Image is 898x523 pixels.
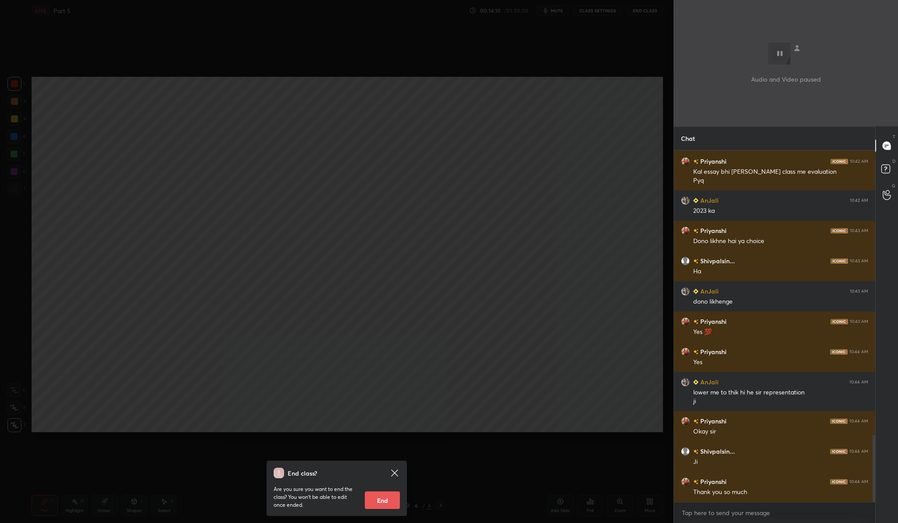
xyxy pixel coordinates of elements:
[850,159,868,164] div: 10:42 AM
[698,447,735,456] h6: Shivpalsin...
[830,449,848,454] img: iconic-dark.1390631f.png
[693,388,868,397] div: lower me to thik hi he sir representation
[693,229,698,233] img: no-rating-badge.077c3623.svg
[698,477,727,486] h6: Priyanshi
[698,157,727,166] h6: Priyanshi
[893,133,895,140] p: T
[693,449,698,454] img: no-rating-badge.077c3623.svg
[830,349,848,355] img: iconic-dark.1390631f.png
[693,267,868,276] div: Ha
[830,419,848,424] img: iconic-dark.1390631f.png
[850,289,868,294] div: 10:43 AM
[693,259,698,264] img: no-rating-badge.077c3623.svg
[681,317,690,326] img: 3cb1e03208d04803bc8ca2512a612f50.jpg
[681,226,690,235] img: 3cb1e03208d04803bc8ca2512a612f50.jpg
[693,419,698,424] img: no-rating-badge.077c3623.svg
[693,458,868,466] div: Ji
[693,297,868,306] div: dono likhenge
[681,447,690,456] img: default.png
[681,196,690,205] img: 232e8744dd544667a26a4ba4ce00d266.jpg
[698,226,727,235] h6: Priyanshi
[693,488,868,497] div: Thank you so much
[849,349,868,355] div: 10:44 AM
[693,198,698,203] img: Learner_Badge_beginner_1_8b307cf2a0.svg
[849,380,868,385] div: 10:44 AM
[830,258,848,264] img: iconic-dark.1390631f.png
[849,449,868,454] div: 10:44 AM
[698,256,735,265] h6: Shivpalsin...
[288,469,317,478] h4: End class?
[830,228,848,233] img: iconic-dark.1390631f.png
[693,176,868,185] div: Pyq
[830,479,848,484] img: iconic-dark.1390631f.png
[830,319,848,324] img: iconic-dark.1390631f.png
[849,419,868,424] div: 10:44 AM
[681,257,690,265] img: default.png
[850,258,868,264] div: 10:43 AM
[698,416,727,426] h6: Priyanshi
[850,319,868,324] div: 10:43 AM
[693,358,868,367] div: Yes
[751,75,821,84] p: Audio and Video paused
[698,196,719,205] h6: AnJali
[850,228,868,233] div: 10:43 AM
[365,491,400,509] button: End
[698,287,719,296] h6: AnJali
[698,377,719,387] h6: AnJali
[681,477,690,486] img: 3cb1e03208d04803bc8ca2512a612f50.jpg
[674,127,702,150] p: Chat
[693,480,698,484] img: no-rating-badge.077c3623.svg
[850,198,868,203] div: 10:42 AM
[681,378,690,387] img: 232e8744dd544667a26a4ba4ce00d266.jpg
[693,397,868,406] div: ji
[674,150,875,502] div: grid
[892,183,895,189] p: G
[698,347,727,356] h6: Priyanshi
[681,417,690,426] img: 3cb1e03208d04803bc8ca2512a612f50.jpg
[892,158,895,165] p: D
[849,479,868,484] div: 10:44 AM
[693,328,868,337] div: Yes 💯
[693,380,698,385] img: Learner_Badge_beginner_1_8b307cf2a0.svg
[830,159,848,164] img: iconic-dark.1390631f.png
[693,427,868,436] div: Okay sir
[698,317,727,326] h6: Priyanshi
[681,347,690,356] img: 3cb1e03208d04803bc8ca2512a612f50.jpg
[693,289,698,294] img: Learner_Badge_beginner_1_8b307cf2a0.svg
[693,159,698,164] img: no-rating-badge.077c3623.svg
[693,168,868,176] div: Kal essay bhi [PERSON_NAME] class me evaluation
[693,319,698,324] img: no-rating-badge.077c3623.svg
[693,237,868,246] div: Dono likhne hai ya choice
[681,157,690,166] img: 3cb1e03208d04803bc8ca2512a612f50.jpg
[693,350,698,355] img: no-rating-badge.077c3623.svg
[693,207,868,215] div: 2023 ka
[681,287,690,296] img: 232e8744dd544667a26a4ba4ce00d266.jpg
[274,485,358,509] p: Are you sure you want to end the class? You won’t be able to edit once ended.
